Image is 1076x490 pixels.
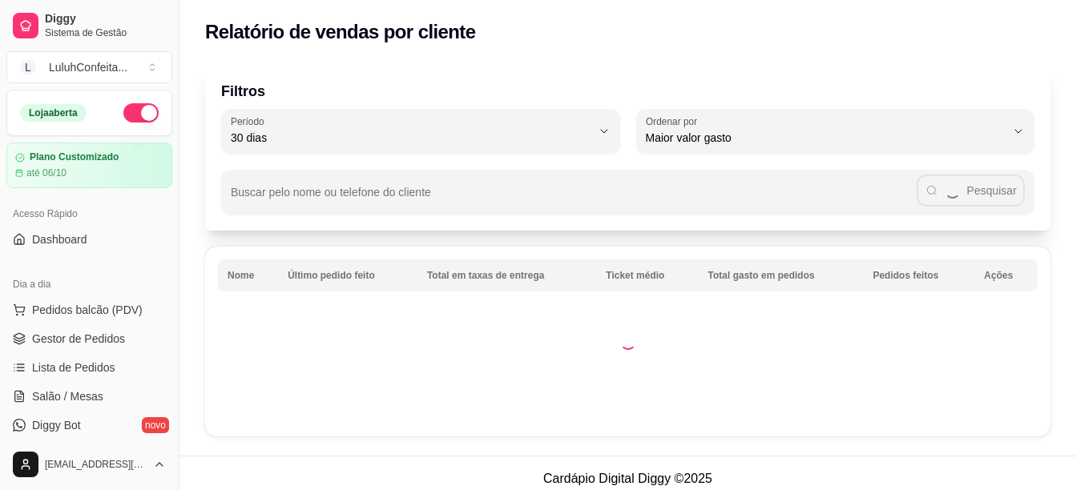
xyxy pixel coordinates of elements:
span: Salão / Mesas [32,388,103,404]
div: Dia a dia [6,271,172,297]
a: Diggy Botnovo [6,412,172,438]
span: Sistema de Gestão [45,26,166,39]
a: Plano Customizadoaté 06/10 [6,143,172,188]
button: Ordenar porMaior valor gasto [636,109,1035,154]
a: Dashboard [6,227,172,252]
span: Diggy Bot [32,417,81,433]
div: LuluhConfeita ... [49,59,127,75]
span: L [20,59,36,75]
span: Dashboard [32,231,87,247]
div: Loading [620,334,636,350]
input: Buscar pelo nome ou telefone do cliente [231,191,917,207]
article: até 06/10 [26,167,66,179]
article: Plano Customizado [30,151,119,163]
span: 30 dias [231,130,591,146]
a: Salão / Mesas [6,384,172,409]
button: Pedidos balcão (PDV) [6,297,172,323]
span: [EMAIL_ADDRESS][DOMAIN_NAME] [45,458,147,471]
label: Período [231,114,269,128]
button: Select a team [6,51,172,83]
span: Lista de Pedidos [32,359,115,376]
button: Período30 dias [221,109,620,154]
span: Gestor de Pedidos [32,331,125,347]
label: Ordenar por [646,114,703,128]
span: Pedidos balcão (PDV) [32,302,143,318]
p: Filtros [221,80,1034,102]
a: DiggySistema de Gestão [6,6,172,45]
h2: Relatório de vendas por cliente [205,19,476,45]
a: Lista de Pedidos [6,355,172,380]
span: Diggy [45,12,166,26]
button: [EMAIL_ADDRESS][DOMAIN_NAME] [6,445,172,484]
a: Gestor de Pedidos [6,326,172,351]
div: Acesso Rápido [6,201,172,227]
div: Loja aberta [20,104,87,122]
span: Maior valor gasto [646,130,1006,146]
button: Alterar Status [123,103,159,122]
